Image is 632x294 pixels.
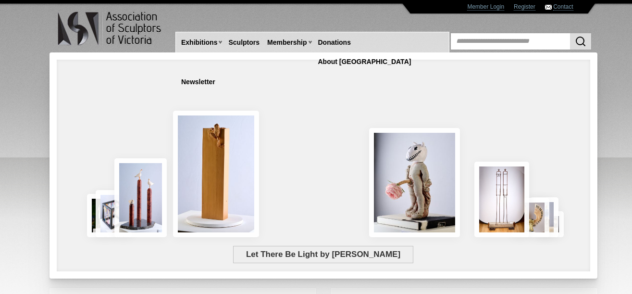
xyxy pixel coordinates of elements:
[575,36,586,47] img: Search
[467,3,504,11] a: Member Login
[57,10,163,48] img: logo.png
[511,198,549,237] img: Lorica Plumata (Chrysus)
[224,34,263,51] a: Sculptors
[545,5,552,10] img: Contact ASV
[514,3,535,11] a: Register
[474,162,529,237] img: Swingers
[177,73,219,91] a: Newsletter
[177,34,221,51] a: Exhibitions
[314,53,415,71] a: About [GEOGRAPHIC_DATA]
[553,3,573,11] a: Contact
[369,128,460,237] img: Let There Be Light
[173,111,259,237] img: Little Frog. Big Climb
[263,34,310,51] a: Membership
[314,34,355,51] a: Donations
[233,246,413,263] span: Let There Be Light by [PERSON_NAME]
